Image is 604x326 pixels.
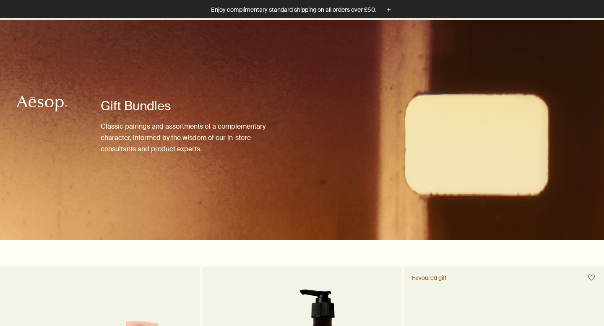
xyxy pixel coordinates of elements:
p: Classic pairings and assortments of a complementary character, informed by the wisdom of our in-s... [101,121,268,155]
div: Favoured gift [412,274,447,282]
button: Enjoy complimentary standard shipping on all orders over £50. [211,5,393,15]
h1: Gift Bundles [101,98,268,114]
p: Enjoy complimentary standard shipping on all orders over £50. [211,5,376,14]
button: Save to cabinet [584,270,599,285]
svg: Aesop [17,95,67,112]
a: Aesop [15,93,69,116]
